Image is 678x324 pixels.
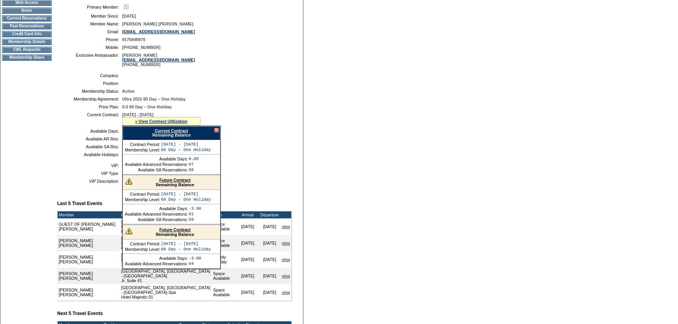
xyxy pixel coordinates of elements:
td: Past Reservations [2,23,52,29]
td: Membership Share [2,54,52,61]
span: [PERSON_NAME] [PERSON_NAME] [122,22,193,26]
td: 60 Day – One Holiday [161,148,211,152]
b: Next 5 Travel Events [57,311,103,316]
span: [DATE] [122,14,136,18]
td: [DATE] [259,218,281,235]
a: view [282,224,290,229]
td: Contract Period: [125,192,160,196]
td: Available SA Res: [60,144,119,149]
td: 99 [189,217,201,222]
span: Ultra 2022 60 Day – One Holiday [122,97,186,101]
td: Priority Holiday [212,251,237,268]
span: Active [122,89,135,94]
td: Space Available [212,218,237,235]
a: » View Contract Utilization [135,119,188,124]
td: 91 [189,212,201,216]
td: Contract Period: [125,241,160,246]
td: 60 Day – One Holiday [161,197,211,202]
a: Future Contract [159,227,191,232]
td: Membership Details [2,39,52,45]
div: Remaining Balance [123,175,220,190]
td: Residence [120,211,212,218]
td: Available Advanced Reservations: [125,261,188,266]
a: Current Contract [155,128,188,133]
td: [DATE] [259,235,281,251]
td: Member Since: [60,14,119,18]
td: Exclusive Ambassador: [60,53,119,67]
span: [DATE] - [DATE] [122,112,153,117]
td: Available Holidays: [60,152,119,157]
td: Contract Period: [125,142,160,147]
td: Membership Status: [60,89,119,94]
td: Available AR Res: [60,137,119,141]
td: Credit Card Info [2,31,52,37]
td: [DATE] [259,268,281,284]
td: VIP: [60,163,119,168]
span: 9175848870 [122,37,145,42]
td: 60 Day – One Holiday [161,247,211,252]
a: [EMAIL_ADDRESS][DOMAIN_NAME] [122,29,195,34]
td: 94 [189,261,201,266]
span: 0-0 60 Day – One Holiday [122,104,172,109]
td: [PERSON_NAME] [PERSON_NAME] [58,235,120,251]
td: CWL Requests [2,47,52,53]
td: Space Available [212,235,237,251]
a: view [282,290,290,295]
td: VIP Type: [60,171,119,176]
a: view [282,241,290,245]
td: [GEOGRAPHIC_DATA], [US_STATE] - The Fairmont Ghirardelli Fairmont Ghirardelli 306 [120,218,212,235]
td: 0.00 [189,157,199,161]
td: Membership Agreement: [60,97,119,101]
td: [DATE] [237,284,259,301]
td: [GEOGRAPHIC_DATA], [US_STATE] - 1 [GEOGRAPHIC_DATA] 1 Hotel 1513 [120,251,212,268]
td: Available Days: [125,256,188,261]
td: GUEST OF [PERSON_NAME] [PERSON_NAME] [58,218,120,235]
td: Membership Level: [125,247,160,252]
td: Notes [2,7,52,14]
td: Mobile: [60,45,119,50]
span: [PERSON_NAME] [PHONE_NUMBER] [122,53,195,67]
td: Company: [60,73,119,78]
td: [DATE] - [DATE] [161,241,211,246]
td: Space Available [212,284,237,301]
td: [DATE] [237,268,259,284]
td: Membership Level: [125,148,160,152]
td: Available Advanced Reservations: [125,162,188,167]
td: [DATE] [237,235,259,251]
img: There are insufficient days and/or tokens to cover this reservation [125,178,132,185]
td: 98 [189,167,199,172]
td: Member [58,211,120,218]
div: Remaining Balance [123,126,220,140]
td: Price Plan: [60,104,119,109]
td: Position: [60,81,119,86]
td: VIP Description: [60,179,119,184]
td: Departure [259,211,281,218]
td: [GEOGRAPHIC_DATA], [GEOGRAPHIC_DATA] - [GEOGRAPHIC_DATA]-Spa Hotel Majestic 01 [120,284,212,301]
a: view [282,274,290,278]
td: [GEOGRAPHIC_DATA], [US_STATE] - [GEOGRAPHIC_DATA], [US_STATE] Kiawah [PERSON_NAME] 455 [120,235,212,251]
td: -3.00 [189,206,201,211]
td: [DATE] [237,251,259,268]
td: [DATE] - [DATE] [161,192,211,196]
td: Arrival [237,211,259,218]
td: Space Available [212,268,237,284]
td: Membership Level: [125,197,160,202]
td: [DATE] - [DATE] [161,142,211,147]
td: [PERSON_NAME] [PERSON_NAME] [58,284,120,301]
td: Available SA Reservations: [125,217,188,222]
td: Available Advanced Reservations: [125,212,188,216]
span: [PHONE_NUMBER] [122,45,160,50]
td: Phone: [60,37,119,42]
td: Available SA Reservations: [125,167,188,172]
div: Remaining Balance [123,225,220,239]
td: Available Days: [60,129,119,133]
a: [EMAIL_ADDRESS][DOMAIN_NAME] [122,58,195,62]
td: 97 [189,162,199,167]
td: [GEOGRAPHIC_DATA], [GEOGRAPHIC_DATA] - [GEOGRAPHIC_DATA] Jr. Suite #1 [120,268,212,284]
td: [DATE] [237,218,259,235]
a: view [282,257,290,262]
td: Email: [60,29,119,34]
b: Last 5 Travel Events [57,201,102,206]
td: Primary Member: [60,3,119,11]
td: [PERSON_NAME] [PERSON_NAME] [58,251,120,268]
